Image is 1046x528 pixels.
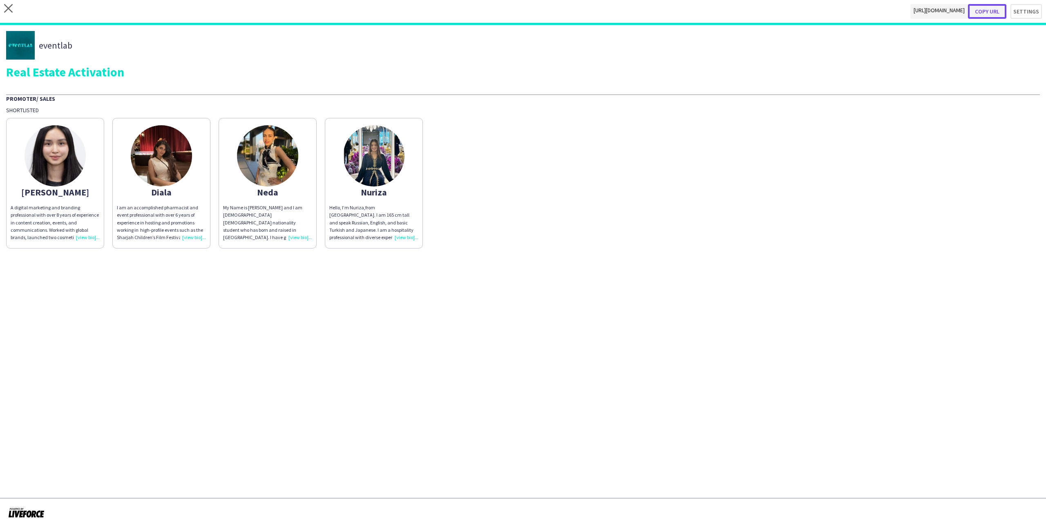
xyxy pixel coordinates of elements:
img: thumb-662663ac8a79d.png [343,125,405,186]
div: I am an accomplished pharmacist and event professional with over 6 years of experience in hosting... [117,204,206,241]
img: thumb-e82de7f6-c6ab-4f8b-a6cd-3b6b15b85b91.jpg [6,31,35,60]
div: Diala [117,189,206,196]
img: thumb-6835419268c50.jpeg [131,125,192,186]
img: Powered by Liveforce [8,507,45,518]
div: Real Estate Activation [6,66,1040,78]
img: thumb-6750412e46a99.jpeg [237,125,298,186]
button: Copy url [968,4,1006,19]
div: Neda [223,189,312,196]
div: [PERSON_NAME] [11,189,100,196]
div: Hello, I’m Nuriza,from [GEOGRAPHIC_DATA]. I am 165 cm tall and speak Russian, English, and basic ... [329,204,418,241]
div: Promoter/ Sales [6,94,1040,102]
span: [URL][DOMAIN_NAME] [910,4,968,19]
span: eventlab [39,42,72,49]
img: thumb-68a12d70f2764.jpeg [25,125,86,186]
button: Settings [1010,4,1042,19]
div: A digital marketing and branding professional with over 8 years of experience in content creation... [11,204,100,241]
div: My Name is [PERSON_NAME] and I am [DEMOGRAPHIC_DATA] [DEMOGRAPHIC_DATA] nationality student who h... [223,204,312,241]
div: Shortlisted [6,106,1040,114]
div: Nuriza [329,189,418,196]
